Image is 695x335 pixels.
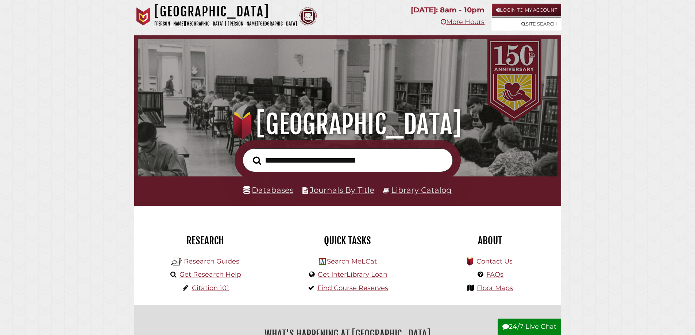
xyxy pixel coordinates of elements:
[424,234,556,247] h2: About
[318,270,387,278] a: Get InterLibrary Loan
[154,20,297,28] p: [PERSON_NAME][GEOGRAPHIC_DATA] | [PERSON_NAME][GEOGRAPHIC_DATA]
[477,284,513,292] a: Floor Maps
[317,284,388,292] a: Find Course Reserves
[171,256,182,267] img: Hekman Library Logo
[253,156,261,165] i: Search
[134,7,152,26] img: Calvin University
[327,257,377,265] a: Search MeLCat
[411,4,484,16] p: [DATE]: 8am - 10pm
[148,108,547,140] h1: [GEOGRAPHIC_DATA]
[492,17,561,30] a: Site Search
[192,284,229,292] a: Citation 101
[154,4,297,20] h1: [GEOGRAPHIC_DATA]
[179,270,241,278] a: Get Research Help
[492,4,561,16] a: Login to My Account
[140,234,271,247] h2: Research
[486,270,503,278] a: FAQs
[476,257,513,265] a: Contact Us
[319,258,326,265] img: Hekman Library Logo
[391,185,452,195] a: Library Catalog
[184,257,239,265] a: Research Guides
[243,185,293,195] a: Databases
[310,185,374,195] a: Journals By Title
[441,18,484,26] a: More Hours
[282,234,413,247] h2: Quick Tasks
[249,154,265,167] button: Search
[299,7,317,26] img: Calvin Theological Seminary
